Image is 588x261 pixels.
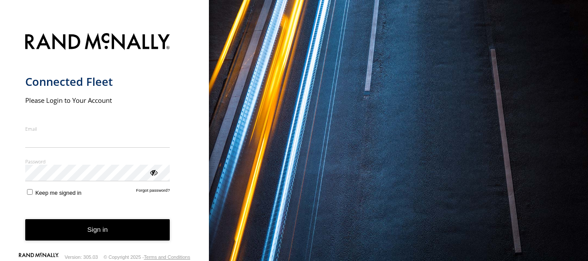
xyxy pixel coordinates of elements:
[25,75,170,89] h1: Connected Fleet
[149,168,158,176] div: ViewPassword
[25,31,170,54] img: Rand McNally
[25,219,170,241] button: Sign in
[25,28,184,254] form: main
[136,188,170,196] a: Forgot password?
[25,158,170,165] label: Password
[104,254,190,260] div: © Copyright 2025 -
[144,254,190,260] a: Terms and Conditions
[27,189,33,195] input: Keep me signed in
[25,96,170,105] h2: Please Login to Your Account
[65,254,98,260] div: Version: 305.03
[35,190,81,196] span: Keep me signed in
[25,125,170,132] label: Email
